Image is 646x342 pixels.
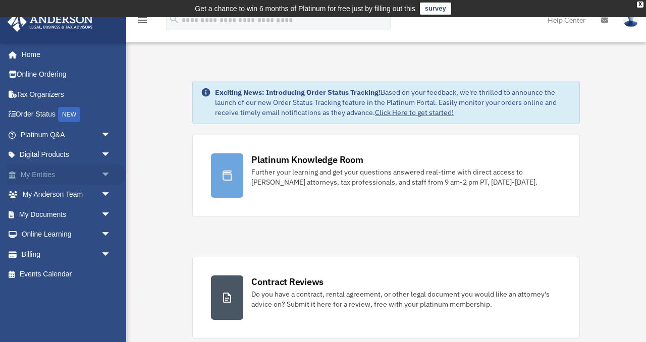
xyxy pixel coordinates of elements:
div: Further your learning and get your questions answered real-time with direct access to [PERSON_NAM... [251,167,561,187]
span: arrow_drop_down [101,145,121,165]
a: Home [7,44,121,65]
a: Tax Organizers [7,84,126,104]
a: Billingarrow_drop_down [7,244,126,264]
a: Digital Productsarrow_drop_down [7,145,126,165]
a: Online Learningarrow_drop_down [7,224,126,245]
a: Contract Reviews Do you have a contract, rental agreement, or other legal document you would like... [192,257,580,338]
a: Platinum Knowledge Room Further your learning and get your questions answered real-time with dire... [192,135,580,216]
a: Events Calendar [7,264,126,284]
i: search [169,14,180,25]
a: Click Here to get started! [375,108,454,117]
div: Based on your feedback, we're thrilled to announce the launch of our new Order Status Tracking fe... [215,87,571,118]
a: Order StatusNEW [7,104,126,125]
span: arrow_drop_down [101,204,121,225]
a: My Anderson Teamarrow_drop_down [7,185,126,205]
a: Online Ordering [7,65,126,85]
a: My Entitiesarrow_drop_down [7,164,126,185]
div: Get a chance to win 6 months of Platinum for free just by filling out this [195,3,415,15]
span: arrow_drop_down [101,125,121,145]
span: arrow_drop_down [101,224,121,245]
i: menu [136,14,148,26]
div: NEW [58,107,80,122]
div: Contract Reviews [251,275,324,288]
div: Platinum Knowledge Room [251,153,363,166]
strong: Exciting News: Introducing Order Status Tracking! [215,88,381,97]
a: menu [136,18,148,26]
span: arrow_drop_down [101,185,121,205]
div: Do you have a contract, rental agreement, or other legal document you would like an attorney's ad... [251,289,561,309]
span: arrow_drop_down [101,244,121,265]
a: Platinum Q&Aarrow_drop_down [7,125,126,145]
img: User Pic [623,13,638,27]
span: arrow_drop_down [101,164,121,185]
img: Anderson Advisors Platinum Portal [5,12,96,32]
a: My Documentsarrow_drop_down [7,204,126,224]
div: close [637,2,643,8]
a: survey [420,3,451,15]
